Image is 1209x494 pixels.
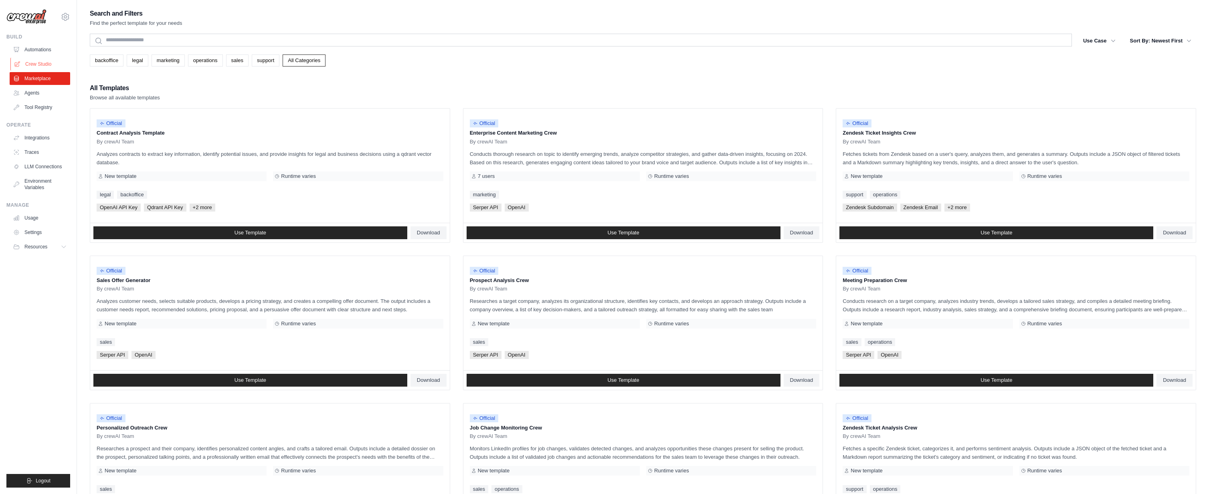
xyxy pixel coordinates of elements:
[470,444,817,461] p: Monitors LinkedIn profiles for job changes, validates detected changes, and analyzes opportunitie...
[190,204,215,212] span: +2 more
[470,267,499,275] span: Official
[843,433,880,440] span: By crewAI Team
[843,119,871,127] span: Official
[10,160,70,173] a: LLM Connections
[843,150,1189,167] p: Fetches tickets from Zendesk based on a user's query, analyzes them, and generates a summary. Out...
[843,351,874,359] span: Serper API
[870,485,901,493] a: operations
[226,54,249,67] a: sales
[470,424,817,432] p: Job Change Monitoring Crew
[505,351,529,359] span: OpenAI
[491,485,522,493] a: operations
[843,204,897,212] span: Zendesk Subdomain
[1078,34,1120,48] button: Use Case
[865,338,896,346] a: operations
[470,139,507,145] span: By crewAI Team
[1027,173,1062,179] span: Runtime varies
[607,230,639,236] span: Use Template
[10,146,70,159] a: Traces
[843,424,1189,432] p: Zendesk Ticket Analysis Crew
[470,414,499,422] span: Official
[843,444,1189,461] p: Fetches a specific Zendesk ticket, categorizes it, and performs sentiment analysis. Outputs inclu...
[478,468,509,474] span: New template
[90,94,160,102] p: Browse all available templates
[470,276,817,284] p: Prospect Analysis Crew
[843,129,1189,137] p: Zendesk Ticket Insights Crew
[851,468,882,474] span: New template
[470,485,488,493] a: sales
[877,351,902,359] span: OpenAI
[10,87,70,99] a: Agents
[97,444,443,461] p: Researches a prospect and their company, identifies personalized content angles, and crafts a tai...
[281,173,316,179] span: Runtime varies
[478,173,495,179] span: 7 users
[131,351,156,359] span: OpenAI
[281,468,316,474] span: Runtime varies
[283,54,325,67] a: All Categories
[97,139,134,145] span: By crewAI Team
[1027,468,1062,474] span: Runtime varies
[607,377,639,383] span: Use Template
[36,478,51,484] span: Logout
[90,54,123,67] a: backoffice
[843,139,880,145] span: By crewAI Team
[10,72,70,85] a: Marketplace
[152,54,185,67] a: marketing
[105,321,136,327] span: New template
[97,297,443,314] p: Analyzes customer needs, selects suitable products, develops a pricing strategy, and creates a co...
[6,202,70,208] div: Manage
[97,338,115,346] a: sales
[839,374,1153,387] a: Use Template
[127,54,148,67] a: legal
[10,101,70,114] a: Tool Registry
[105,173,136,179] span: New template
[235,230,266,236] span: Use Template
[505,204,529,212] span: OpenAI
[470,286,507,292] span: By crewAI Team
[654,468,689,474] span: Runtime varies
[97,129,443,137] p: Contract Analysis Template
[10,131,70,144] a: Integrations
[97,286,134,292] span: By crewAI Team
[24,244,47,250] span: Resources
[93,374,407,387] a: Use Template
[97,204,141,212] span: OpenAI API Key
[10,226,70,239] a: Settings
[97,119,125,127] span: Official
[90,8,182,19] h2: Search and Filters
[1156,226,1193,239] a: Download
[93,226,407,239] a: Use Template
[417,230,440,236] span: Download
[10,175,70,194] a: Environment Variables
[97,433,134,440] span: By crewAI Team
[90,83,160,94] h2: All Templates
[6,34,70,40] div: Build
[843,267,871,275] span: Official
[654,173,689,179] span: Runtime varies
[470,191,499,199] a: marketing
[851,173,882,179] span: New template
[117,191,147,199] a: backoffice
[843,338,861,346] a: sales
[870,191,901,199] a: operations
[410,226,447,239] a: Download
[981,230,1012,236] span: Use Template
[843,414,871,422] span: Official
[417,377,440,383] span: Download
[281,321,316,327] span: Runtime varies
[235,377,266,383] span: Use Template
[10,43,70,56] a: Automations
[478,321,509,327] span: New template
[10,58,71,71] a: Crew Studio
[97,424,443,432] p: Personalized Outreach Crew
[6,122,70,128] div: Operate
[10,212,70,224] a: Usage
[784,374,820,387] a: Download
[97,485,115,493] a: sales
[105,468,136,474] span: New template
[470,297,817,314] p: Researches a target company, analyzes its organizational structure, identifies key contacts, and ...
[944,204,970,212] span: +2 more
[252,54,279,67] a: support
[470,433,507,440] span: By crewAI Team
[900,204,941,212] span: Zendesk Email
